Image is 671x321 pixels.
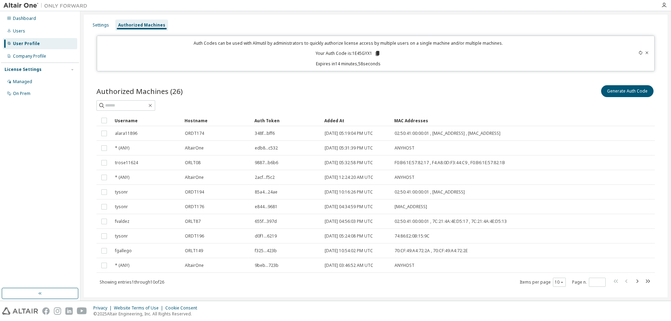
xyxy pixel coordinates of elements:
[255,233,277,239] span: d0f1...6219
[115,233,128,239] span: tysonr
[255,219,277,224] span: 655f...397d
[572,278,606,287] span: Page n.
[255,189,277,195] span: 85a4...24ae
[325,175,373,180] span: [DATE] 12:24:20 AM UTC
[115,160,138,166] span: trose11624
[115,219,129,224] span: fvaldez
[325,160,373,166] span: [DATE] 05:32:58 PM UTC
[255,263,279,268] span: 9beb...723b
[395,131,500,136] span: 02:50:41:00:00:01 , [MAC_ADDRESS] , [MAC_ADDRESS]
[395,189,465,195] span: 02:50:41:00:00:01 , [MAC_ADDRESS]
[324,115,389,126] div: Added At
[601,85,654,97] button: Generate Auth Code
[254,115,319,126] div: Auth Token
[325,233,373,239] span: [DATE] 05:24:08 PM UTC
[555,279,564,285] button: 10
[395,204,427,210] span: [MAC_ADDRESS]
[185,263,204,268] span: AltairOne
[13,28,25,34] div: Users
[325,131,373,136] span: [DATE] 05:19:04 PM UTC
[255,248,277,254] span: f325...423b
[93,22,109,28] div: Settings
[316,50,381,57] p: Your Auth Code is: 1E45GYX1
[114,305,165,311] div: Website Terms of Use
[185,115,249,126] div: Hostname
[42,307,50,315] img: facebook.svg
[115,175,129,180] span: * (ANY)
[185,248,203,254] span: ORLT149
[13,79,32,85] div: Managed
[255,145,278,151] span: edb8...c532
[395,248,468,254] span: 70:CF:49:A4:72:2A , 70:CF:49:A4:72:2E
[395,160,505,166] span: F0:B6:1E:57:82:17 , F4:A8:0D:F3:44:C9 , F0:B6:1E:57:82:1B
[118,22,165,28] div: Authorized Machines
[93,305,114,311] div: Privacy
[13,53,46,59] div: Company Profile
[115,115,179,126] div: Username
[185,145,204,151] span: AltairOne
[77,307,87,315] img: youtube.svg
[325,189,373,195] span: [DATE] 10:16:26 PM UTC
[395,175,414,180] span: ANYHOST
[115,131,137,136] span: alara11896
[96,86,183,96] span: Authorized Machines (26)
[185,189,204,195] span: ORDT194
[255,204,277,210] span: e844...9681
[65,307,73,315] img: linkedin.svg
[115,248,132,254] span: fgallego
[2,307,38,315] img: altair_logo.svg
[185,233,204,239] span: ORDT196
[325,145,373,151] span: [DATE] 05:31:39 PM UTC
[185,131,204,136] span: ORDT174
[255,131,275,136] span: 348f...bff6
[54,307,61,315] img: instagram.svg
[325,263,373,268] span: [DATE] 03:46:52 AM UTC
[13,41,40,46] div: User Profile
[115,189,128,195] span: tysonr
[185,160,201,166] span: ORLT08
[255,160,278,166] span: 9887...b6b6
[325,219,373,224] span: [DATE] 04:56:03 PM UTC
[93,311,201,317] p: © 2025 Altair Engineering, Inc. All Rights Reserved.
[395,145,414,151] span: ANYHOST
[101,40,596,46] p: Auth Codes can be used with Almutil by administrators to quickly authorize license access by mult...
[395,233,430,239] span: 74:86:E2:0B:15:9C
[115,204,128,210] span: tysonr
[3,2,91,9] img: Altair One
[13,16,36,21] div: Dashboard
[100,279,164,285] span: Showing entries 1 through 10 of 26
[394,115,578,126] div: MAC Addresses
[165,305,201,311] div: Cookie Consent
[325,204,373,210] span: [DATE] 04:34:59 PM UTC
[5,67,42,72] div: License Settings
[101,61,596,67] p: Expires in 14 minutes, 58 seconds
[185,219,201,224] span: ORLT87
[115,145,129,151] span: * (ANY)
[185,175,204,180] span: AltairOne
[395,219,507,224] span: 02:50:41:00:00:01 , 7C:21:4A:4E:D5:17 , 7C:21:4A:4E:D5:13
[395,263,414,268] span: ANYHOST
[520,278,566,287] span: Items per page
[325,248,373,254] span: [DATE] 10:54:02 PM UTC
[13,91,30,96] div: On Prem
[255,175,275,180] span: 2acf...f5c2
[185,204,204,210] span: ORDT176
[115,263,129,268] span: * (ANY)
